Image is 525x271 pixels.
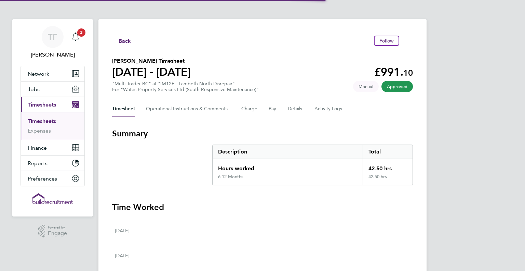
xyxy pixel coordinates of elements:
app-decimal: £991. [374,65,413,78]
div: Summary [212,145,413,185]
span: This timesheet has been approved. [381,81,413,92]
a: Powered byEngage [38,225,67,238]
div: Timesheets [21,112,84,140]
span: – [213,227,216,234]
h1: [DATE] - [DATE] [112,65,191,79]
div: Total [363,145,413,159]
span: Follow [379,38,394,44]
button: Network [21,66,84,81]
a: Timesheets [28,118,56,124]
h2: [PERSON_NAME] Timesheet [112,57,191,65]
button: Pay [269,101,277,117]
span: This timesheet was manually created. [353,81,379,92]
span: Powered by [48,225,67,231]
div: "Multi-Trader BC" at "IM12F - Lambeth North Disrepair" [112,81,259,93]
button: Back [112,36,131,45]
a: Go to home page [21,193,85,204]
button: Follow [374,36,399,46]
h3: Time Worked [112,202,413,213]
button: Timesheet [112,101,135,117]
button: Charge [241,101,258,117]
span: – [213,252,216,259]
span: 10 [403,68,413,78]
div: [DATE] [115,226,213,235]
button: Timesheets [21,97,84,112]
a: Expenses [28,127,51,134]
button: Jobs [21,82,84,97]
nav: Main navigation [12,19,93,217]
span: Tommie Ferry [21,51,85,59]
a: 3 [69,26,82,48]
a: TF[PERSON_NAME] [21,26,85,59]
span: Reports [28,160,48,167]
button: Finance [21,140,84,155]
span: Engage [48,231,67,236]
button: Activity Logs [314,101,343,117]
span: Jobs [28,86,40,93]
button: Timesheets Menu [402,39,413,42]
span: Network [28,71,49,77]
div: Hours worked [213,159,363,174]
div: 42.50 hrs [363,159,413,174]
button: Reports [21,156,84,171]
div: For "Wates Property Services Ltd (South Responsive Maintenance)" [112,87,259,93]
h3: Summary [112,128,413,139]
span: TF [48,33,57,41]
span: 3 [77,28,85,37]
button: Details [288,101,304,117]
span: Finance [28,145,47,151]
span: Preferences [28,175,57,182]
span: Back [119,37,131,45]
button: Preferences [21,171,84,186]
div: [DATE] [115,251,213,260]
div: Description [213,145,363,159]
div: 42.50 hrs [363,174,413,185]
div: 6-12 Months [218,174,243,180]
button: Operational Instructions & Comments [146,101,230,117]
img: buildrec-logo-retina.png [32,193,73,204]
span: Timesheets [28,101,56,108]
